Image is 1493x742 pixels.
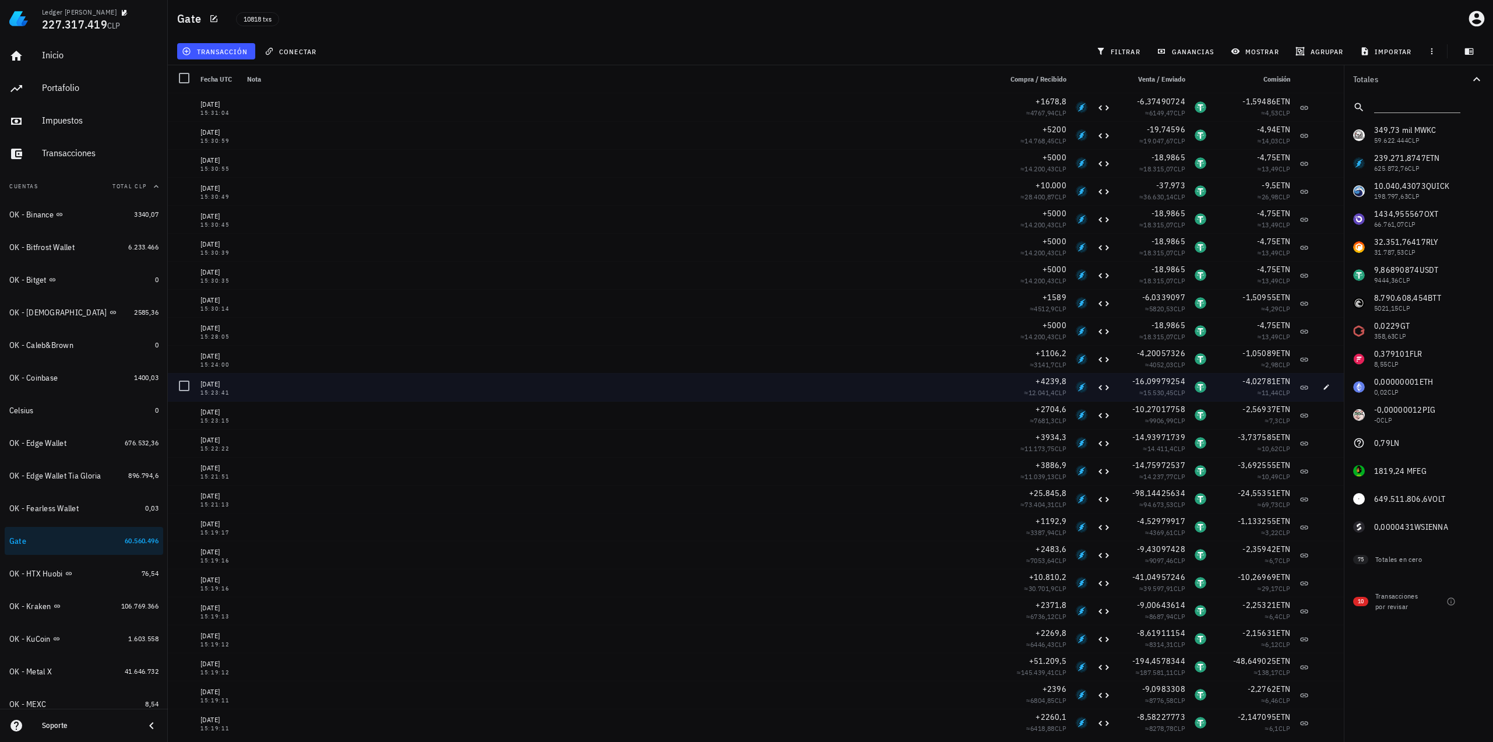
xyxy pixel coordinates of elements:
span: ≈ [1258,220,1290,229]
span: 10,49 [1262,472,1279,481]
span: -4,75 [1257,208,1276,219]
span: 187.581,11 [1140,668,1174,677]
span: ≈ [1020,192,1066,201]
span: 9906,99 [1149,416,1174,425]
span: 7681,3 [1034,416,1054,425]
span: importar [1362,47,1412,56]
div: Transacciones [42,147,159,159]
div: USDT-icon [1195,101,1206,113]
span: 41.646.732 [125,667,159,676]
span: CLP [1055,192,1066,201]
span: CLP [1055,108,1066,117]
span: ≈ [1020,276,1066,285]
span: CLP [1174,164,1185,173]
span: +5000 [1043,264,1066,275]
span: transacción [184,47,248,56]
span: 18.315,07 [1143,164,1174,173]
button: ganancias [1152,43,1221,59]
span: -3,692555 [1238,460,1276,470]
span: +4239,8 [1036,376,1066,386]
span: 73.404,31 [1024,500,1055,509]
div: ETN-icon [1076,269,1087,281]
span: 18.315,07 [1143,276,1174,285]
span: CLP [1279,220,1290,229]
div: [DATE] [200,182,238,194]
span: Total CLP [112,182,147,190]
button: filtrar [1091,43,1147,59]
span: 676.532,36 [125,438,159,447]
span: 36.630,14 [1143,192,1174,201]
span: -14,75972537 [1132,460,1185,470]
span: ≈ [1261,108,1290,117]
span: 19.047,67 [1143,136,1174,145]
div: Fecha UTC [196,65,242,93]
div: OK - KuCoin [9,634,51,644]
span: 14.768,45 [1024,136,1055,145]
button: importar [1355,43,1419,59]
span: ≈ [1258,248,1290,257]
span: 30.701,9 [1029,584,1055,593]
span: 106.769.366 [121,602,159,610]
span: Venta / Enviado [1138,75,1185,83]
span: +2483,6 [1036,544,1066,554]
span: 6446,43 [1030,640,1055,649]
a: OK - HTX Huobi 76,54 [5,560,163,588]
button: agrupar [1291,43,1350,59]
span: -2,35942 [1242,544,1276,554]
div: OK - Fearless Wallet [9,504,79,514]
span: -1,133255 [1238,516,1276,526]
span: ETN [1276,180,1290,191]
span: CLP [1055,220,1066,229]
span: +10.810,2 [1029,572,1066,582]
span: 1.603.558 [128,634,159,643]
span: 13,49 [1262,220,1279,229]
div: OK - Caleb&Brown [9,340,73,350]
span: -41,04957246 [1132,572,1185,582]
span: -16,09979254 [1132,376,1185,386]
span: 4052,03 [1149,360,1174,369]
span: 138,17 [1258,668,1278,677]
span: 11.039,13 [1024,472,1055,481]
span: +3934,3 [1036,432,1066,442]
div: Venta / Enviado [1115,65,1190,93]
span: 6,7 [1269,556,1279,565]
span: ETN [1276,208,1290,219]
span: -4,75 [1257,264,1276,275]
span: 896.794,6 [128,471,159,480]
div: ETN-icon [1076,157,1087,169]
span: 15.530,45 [1143,388,1174,397]
button: mostrar [1226,43,1286,59]
span: CLP [1174,108,1185,117]
span: CLP [1174,248,1185,257]
a: OK - Metal X 41.646.732 [5,657,163,685]
span: -2,25321 [1242,600,1276,610]
span: 7053,64 [1030,556,1055,565]
a: OK - Binance 3340,07 [5,201,163,228]
div: 15:30:39 [200,250,238,256]
span: 0,03 [145,504,159,512]
span: 14.237,77 [1143,472,1174,481]
span: -18,9865 [1152,236,1185,247]
span: ≈ [1020,136,1066,145]
span: 69,73 [1262,500,1279,509]
span: CLP [1055,164,1066,173]
span: ≈ [1139,136,1185,145]
span: -37,973 [1156,180,1185,191]
a: Celsius 0 [5,396,163,424]
span: ETN [1276,264,1290,275]
span: CLP [1279,108,1290,117]
span: -18,9865 [1152,152,1185,163]
span: 6804,85 [1030,696,1055,705]
div: OK - Metal X [9,667,52,677]
span: ≈ [1139,248,1185,257]
a: OK - Edge Wallet 676.532,36 [5,429,163,457]
button: conectar [260,43,324,59]
div: USDT-icon [1195,269,1206,281]
span: 11,44 [1262,388,1279,397]
div: OK - Binance [9,210,54,220]
a: Impuestos [5,107,163,135]
span: +1589 [1043,292,1066,303]
span: 6149,47 [1149,108,1174,117]
div: Totales [1353,75,1470,83]
span: -2,2762 [1248,684,1277,694]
